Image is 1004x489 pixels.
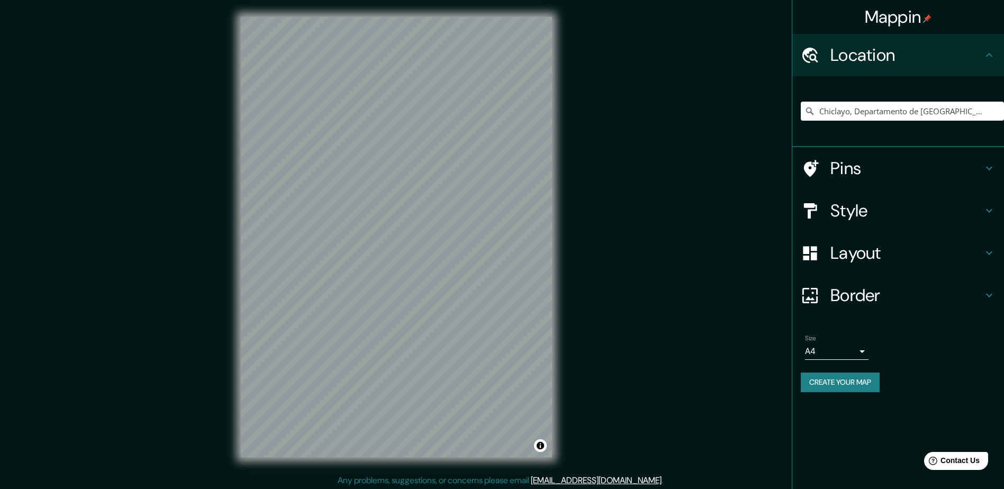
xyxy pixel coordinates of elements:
input: Pick your city or area [801,102,1004,121]
button: Create your map [801,373,880,392]
button: Toggle attribution [534,439,547,452]
label: Size [805,334,816,343]
canvas: Map [241,17,552,457]
h4: Style [830,200,983,221]
h4: Location [830,44,983,66]
a: [EMAIL_ADDRESS][DOMAIN_NAME] [531,475,662,486]
div: Layout [792,232,1004,274]
h4: Border [830,285,983,306]
h4: Pins [830,158,983,179]
div: A4 [805,343,869,360]
div: . [665,474,667,487]
h4: Mappin [865,6,932,28]
iframe: Help widget launcher [910,448,992,477]
div: Style [792,189,1004,232]
img: pin-icon.png [923,14,931,23]
h4: Layout [830,242,983,264]
p: Any problems, suggestions, or concerns please email . [338,474,663,487]
div: Location [792,34,1004,76]
div: Border [792,274,1004,316]
div: Pins [792,147,1004,189]
div: . [663,474,665,487]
